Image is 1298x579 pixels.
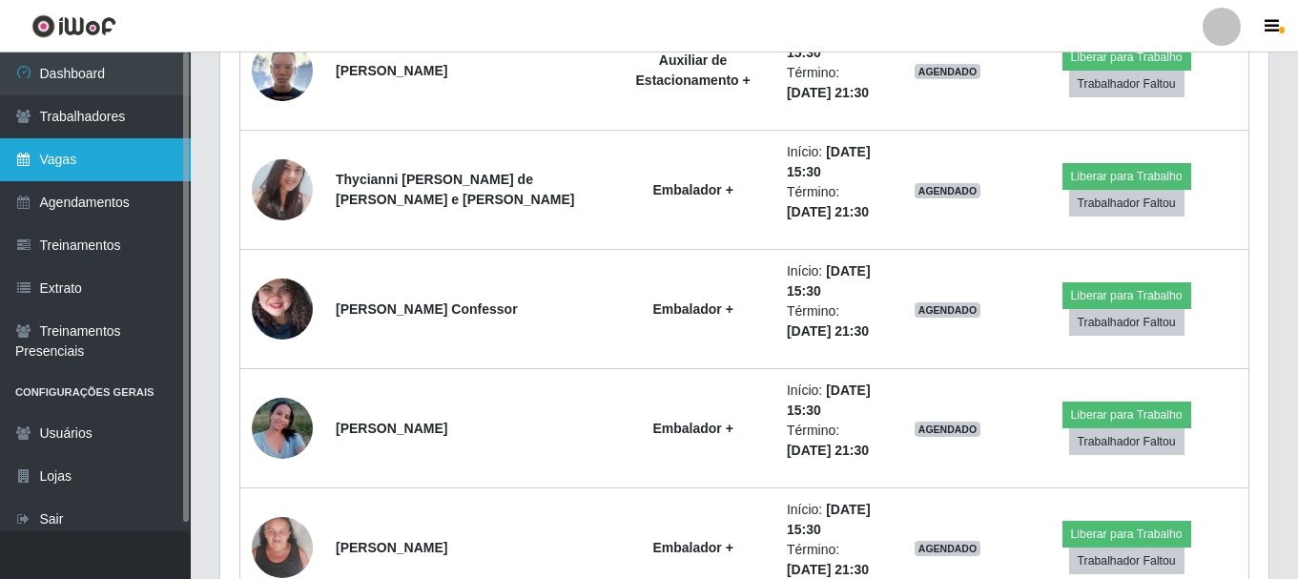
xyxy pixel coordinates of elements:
strong: Auxiliar de Estacionamento + [636,52,751,88]
button: Trabalhador Faltou [1069,548,1185,574]
img: CoreUI Logo [31,14,116,38]
img: 1753462456105.jpeg [252,40,313,101]
strong: Embalador + [652,301,732,317]
strong: [PERSON_NAME] Confessor [336,301,518,317]
time: [DATE] 21:30 [787,443,869,458]
button: Liberar para Trabalho [1062,163,1191,190]
strong: [PERSON_NAME] [336,421,447,436]
button: Liberar para Trabalho [1062,282,1191,309]
strong: Embalador + [652,421,732,436]
button: Liberar para Trabalho [1062,402,1191,428]
span: AGENDADO [915,541,981,556]
strong: Embalador + [652,182,732,197]
time: [DATE] 21:30 [787,323,869,339]
span: AGENDADO [915,64,981,79]
img: 1711583499693.jpeg [252,387,313,468]
li: Término: [787,182,879,222]
img: 1748891631133.jpeg [252,241,313,377]
li: Início: [787,500,879,540]
span: AGENDADO [915,302,981,318]
strong: [PERSON_NAME] [336,63,447,78]
button: Trabalhador Faltou [1069,309,1185,336]
time: [DATE] 15:30 [787,383,871,418]
li: Início: [787,381,879,421]
time: [DATE] 15:30 [787,263,871,299]
strong: Thycianni [PERSON_NAME] de [PERSON_NAME] e [PERSON_NAME] [336,172,574,207]
strong: Embalador + [652,540,732,555]
li: Início: [787,261,879,301]
li: Término: [787,301,879,341]
button: Trabalhador Faltou [1069,71,1185,97]
li: Início: [787,142,879,182]
button: Trabalhador Faltou [1069,190,1185,217]
span: AGENDADO [915,183,981,198]
time: [DATE] 15:30 [787,144,871,179]
strong: [PERSON_NAME] [336,540,447,555]
time: [DATE] 21:30 [787,562,869,577]
button: Liberar para Trabalho [1062,44,1191,71]
time: [DATE] 21:30 [787,204,869,219]
li: Término: [787,421,879,461]
time: [DATE] 21:30 [787,85,869,100]
button: Trabalhador Faltou [1069,428,1185,455]
li: Término: [787,63,879,103]
img: 1751462505054.jpeg [252,149,313,231]
span: AGENDADO [915,422,981,437]
time: [DATE] 15:30 [787,502,871,537]
button: Liberar para Trabalho [1062,521,1191,548]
